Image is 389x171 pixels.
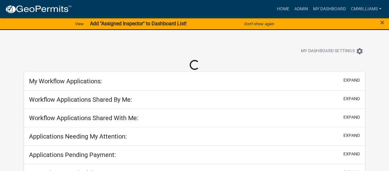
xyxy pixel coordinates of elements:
h5: My Workflow Applications: [29,77,102,85]
a: Home [274,3,292,15]
a: Admin [292,3,311,15]
button: expand [343,132,360,139]
button: expand [343,77,360,84]
a: cmwilliams [348,3,384,15]
i: settings [356,47,363,55]
a: View [72,19,86,29]
span: × [380,18,384,27]
button: Close [380,19,384,26]
a: My Dashboard [311,3,348,15]
button: expand [343,114,360,120]
h5: Applications Pending Payment: [29,151,116,159]
h5: Workflow Applications Shared With Me: [29,114,138,122]
button: expand [343,95,360,102]
span: My Dashboard Settings [301,47,355,55]
button: My Dashboard Settingssettings [296,45,368,57]
button: Don't show again [242,19,277,29]
h5: Workflow Applications Shared By Me: [29,96,132,103]
strong: Add "Assigned Inspector" to Dashboard List! [90,21,187,27]
h5: Applications Needing My Attention: [29,133,127,140]
button: expand [343,151,360,157]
